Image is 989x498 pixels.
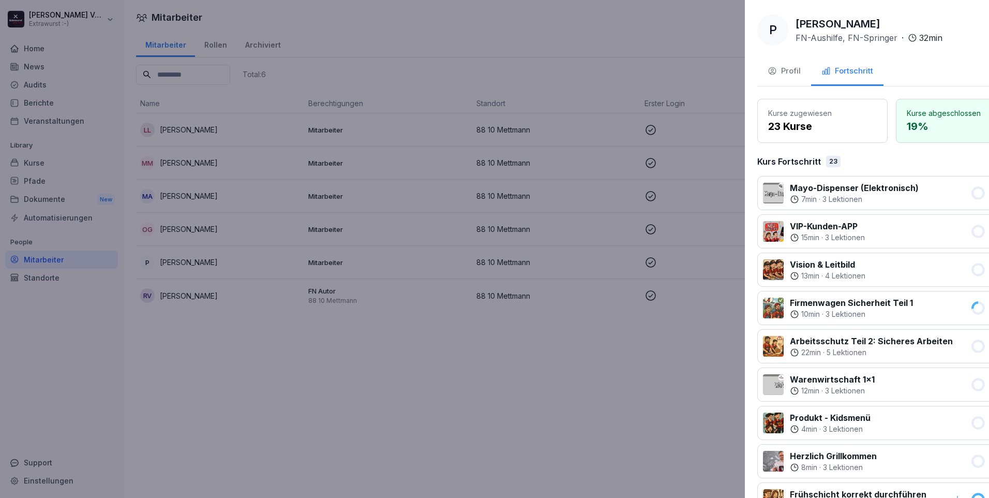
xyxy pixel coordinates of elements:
[825,232,865,243] p: 3 Lektionen
[757,155,821,168] p: Kurs Fortschritt
[757,58,811,86] button: Profil
[768,119,877,134] p: 23 Kurse
[821,65,873,77] div: Fortschritt
[827,347,866,358] p: 5 Lektionen
[790,220,865,232] p: VIP-Kunden-APP
[790,309,913,319] div: ·
[826,309,865,319] p: 3 Lektionen
[919,32,942,44] p: 32 min
[801,462,817,473] p: 8 min
[796,32,897,44] p: FN-Aushilfe, FN-Springer
[790,412,871,424] p: Produkt - Kidsmenü
[796,16,880,32] p: [PERSON_NAME]
[790,424,871,434] div: ·
[768,108,877,119] p: Kurse zugewiesen
[801,424,817,434] p: 4 min
[790,386,875,396] div: ·
[796,32,942,44] div: ·
[801,347,821,358] p: 22 min
[826,156,841,167] div: 23
[801,309,820,319] p: 10 min
[825,386,865,396] p: 3 Lektionen
[790,450,877,462] p: Herzlich Grillkommen
[801,386,819,396] p: 12 min
[790,462,877,473] div: ·
[790,297,913,309] p: Firmenwagen Sicherheit Teil 1
[790,258,865,271] p: Vision & Leitbild
[811,58,883,86] button: Fortschritt
[801,194,817,204] p: 7 min
[822,194,862,204] p: 3 Lektionen
[790,271,865,281] div: ·
[790,182,919,194] p: Mayo-Dispenser (Elektronisch)
[790,347,953,358] div: ·
[823,424,863,434] p: 3 Lektionen
[801,232,819,243] p: 15 min
[790,335,953,347] p: Arbeitsschutz Teil 2: Sicheres Arbeiten
[790,373,875,386] p: Warenwirtschaft 1x1
[790,232,865,243] div: ·
[757,14,788,46] div: P
[825,271,865,281] p: 4 Lektionen
[823,462,863,473] p: 3 Lektionen
[790,194,919,204] div: ·
[801,271,819,281] p: 13 min
[768,65,801,77] div: Profil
